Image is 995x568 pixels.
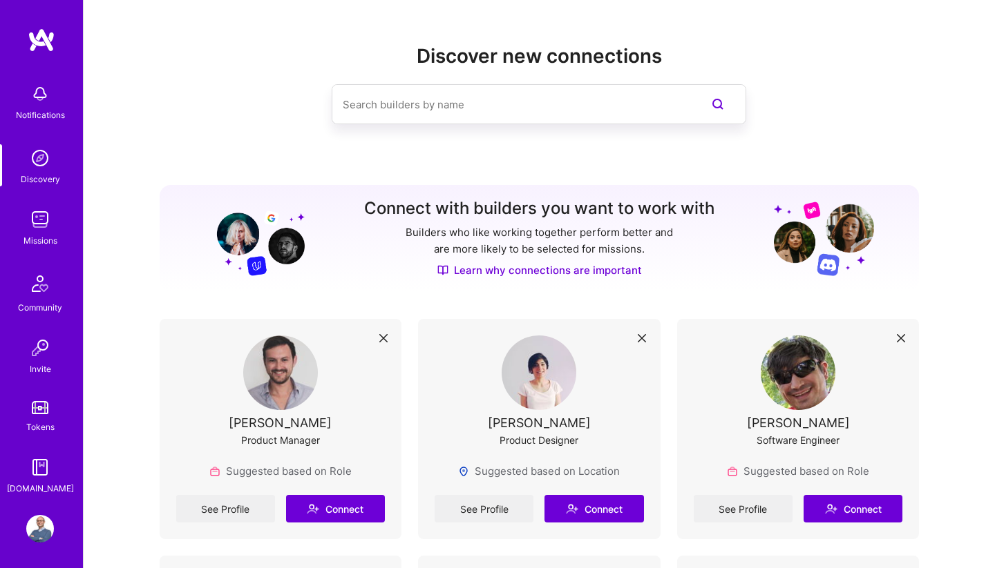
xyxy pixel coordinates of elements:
[176,495,275,522] a: See Profile
[502,335,576,410] img: User Avatar
[243,335,318,410] img: User Avatar
[241,433,320,447] div: Product Manager
[500,433,578,447] div: Product Designer
[825,502,837,515] i: icon Connect
[205,200,305,276] img: Grow your network
[30,362,51,376] div: Invite
[437,263,642,277] a: Learn why connections are important
[16,108,65,122] div: Notifications
[21,172,60,186] div: Discovery
[23,515,57,542] a: User Avatar
[694,495,793,522] a: See Profile
[18,300,62,315] div: Community
[229,415,332,430] div: [PERSON_NAME]
[23,233,57,248] div: Missions
[710,96,726,112] i: icon SearchPurple
[160,45,920,68] h2: Discover new connections
[343,87,680,122] input: Search builders by name
[458,464,620,478] div: Suggested based on Location
[435,495,533,522] a: See Profile
[26,80,54,108] img: bell
[544,495,643,522] button: Connect
[757,433,840,447] div: Software Engineer
[566,502,578,515] i: icon Connect
[26,515,54,542] img: User Avatar
[209,464,352,478] div: Suggested based on Role
[774,201,874,276] img: Grow your network
[26,420,55,434] div: Tokens
[458,466,469,477] img: Locations icon
[804,495,902,522] button: Connect
[727,466,738,477] img: Role icon
[26,453,54,481] img: guide book
[897,334,905,342] i: icon Close
[7,481,74,496] div: [DOMAIN_NAME]
[403,224,676,257] p: Builders who like working together perform better and are more likely to be selected for missions.
[23,267,57,300] img: Community
[26,334,54,362] img: Invite
[32,401,48,414] img: tokens
[437,264,448,276] img: Discover
[26,206,54,233] img: teamwork
[209,466,220,477] img: Role icon
[379,334,388,342] i: icon Close
[747,415,850,430] div: [PERSON_NAME]
[28,28,55,52] img: logo
[26,144,54,172] img: discovery
[488,415,591,430] div: [PERSON_NAME]
[364,199,714,219] h3: Connect with builders you want to work with
[286,495,385,522] button: Connect
[727,464,869,478] div: Suggested based on Role
[307,502,319,515] i: icon Connect
[761,335,835,410] img: User Avatar
[638,334,646,342] i: icon Close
